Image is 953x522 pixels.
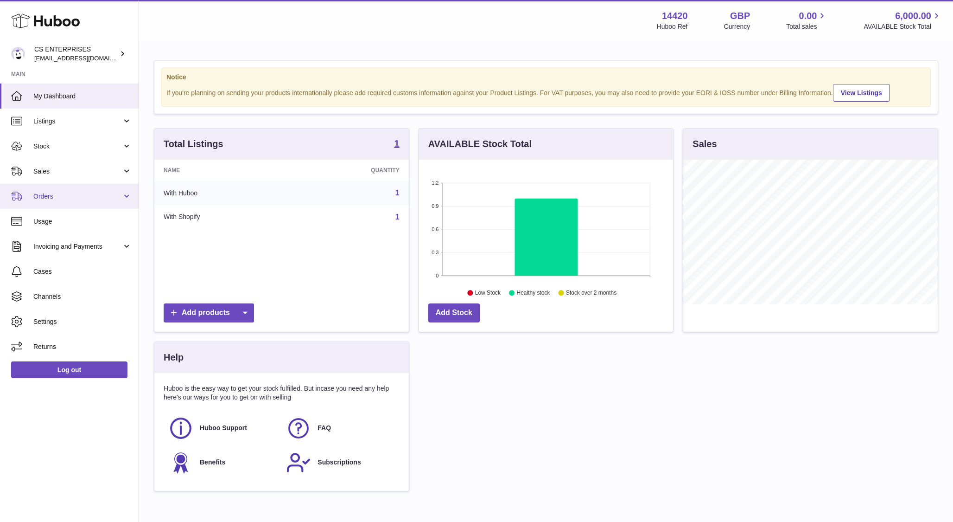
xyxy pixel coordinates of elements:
th: Name [154,160,292,181]
span: Listings [33,117,122,126]
h3: Sales [693,138,717,150]
text: 0.6 [432,226,438,232]
h3: AVAILABLE Stock Total [428,138,532,150]
span: Subscriptions [318,458,361,467]
span: AVAILABLE Stock Total [864,22,942,31]
span: Channels [33,292,132,301]
div: Huboo Ref [657,22,688,31]
th: Quantity [292,160,409,181]
text: 1.2 [432,180,438,186]
span: Huboo Support [200,424,247,432]
a: FAQ [286,416,394,441]
a: 1 [395,189,400,197]
text: Healthy stock [516,290,550,296]
span: Usage [33,217,132,226]
a: Huboo Support [168,416,277,441]
span: FAQ [318,424,331,432]
span: Orders [33,192,122,201]
a: 0.00 Total sales [786,10,827,31]
span: Sales [33,167,122,176]
div: If you're planning on sending your products internationally please add required customs informati... [166,83,926,102]
strong: Notice [166,73,926,82]
span: 6,000.00 [895,10,931,22]
text: 0.3 [432,250,438,255]
a: Benefits [168,450,277,475]
h3: Total Listings [164,138,223,150]
span: Settings [33,317,132,326]
h3: Help [164,351,184,364]
a: View Listings [833,84,890,102]
a: Add products [164,303,254,322]
div: CS ENTERPRISES [34,45,118,63]
span: Returns [33,342,132,351]
text: 0 [436,273,438,278]
td: With Huboo [154,181,292,205]
a: 1 [394,139,400,150]
span: Total sales [786,22,827,31]
span: [EMAIL_ADDRESS][DOMAIN_NAME] [34,54,136,62]
a: 1 [395,213,400,221]
strong: 1 [394,139,400,148]
a: Add Stock [428,303,480,322]
span: 0.00 [799,10,817,22]
td: With Shopify [154,205,292,229]
span: Invoicing and Payments [33,242,122,251]
span: Benefits [200,458,225,467]
div: Currency [724,22,750,31]
a: Log out [11,361,127,378]
img: csenterprisesholding@gmail.com [11,47,25,61]
p: Huboo is the easy way to get your stock fulfilled. But incase you need any help here's our ways f... [164,384,400,402]
text: Stock over 2 months [566,290,616,296]
span: Stock [33,142,122,151]
text: 0.9 [432,203,438,209]
span: My Dashboard [33,92,132,101]
strong: 14420 [662,10,688,22]
strong: GBP [730,10,750,22]
a: 6,000.00 AVAILABLE Stock Total [864,10,942,31]
a: Subscriptions [286,450,394,475]
span: Cases [33,267,132,276]
text: Low Stock [475,290,501,296]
